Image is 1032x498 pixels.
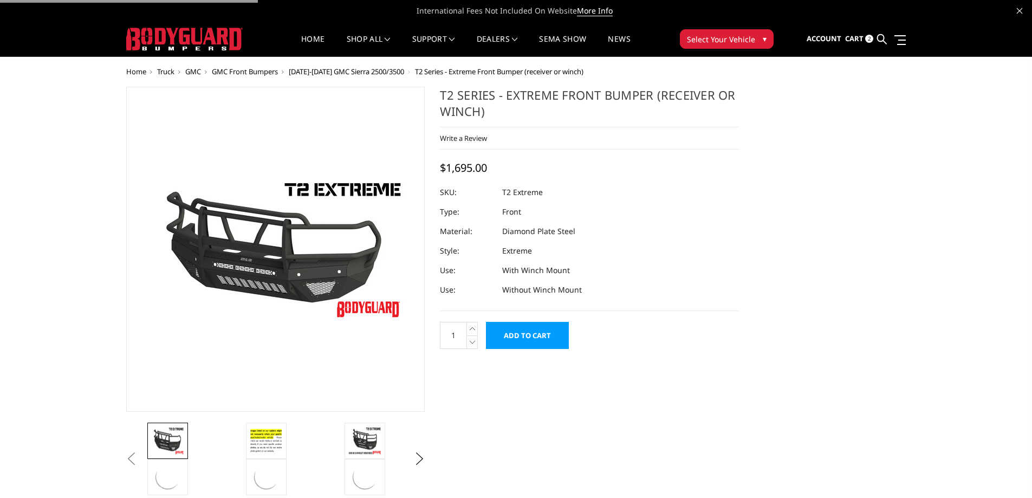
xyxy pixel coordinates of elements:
h1: T2 Series - Extreme Front Bumper (receiver or winch) [440,87,739,127]
button: Next [411,451,427,467]
span: Select Your Vehicle [687,34,755,45]
span: T2 Series - Extreme Front Bumper (receiver or winch) [415,67,583,76]
dd: Extreme [502,241,532,261]
img: T2 Series - Extreme Front Bumper (receiver or winch) [151,426,185,456]
a: More Info [577,5,613,16]
a: Dealers [477,35,518,56]
img: T2 Series - Extreme Front Bumper (receiver or winch) [350,462,380,492]
span: Account [807,34,841,43]
a: Cart 2 [845,24,873,54]
span: Cart [845,34,864,43]
dd: Without Winch Mount [502,280,582,300]
a: GMC Front Bumpers [212,67,278,76]
a: Home [126,67,146,76]
a: Home [301,35,324,56]
a: shop all [347,35,391,56]
dt: Material: [440,222,494,241]
dd: Diamond Plate Steel [502,222,575,241]
a: Truck [157,67,174,76]
img: T2 Series - Extreme Front Bumper (receiver or winch) [348,426,382,456]
dd: With Winch Mount [502,261,570,280]
a: T2 Series - Extreme Front Bumper (receiver or winch) [126,87,425,412]
dt: Type: [440,202,494,222]
a: News [608,35,630,56]
a: Support [412,35,455,56]
dt: SKU: [440,183,494,202]
span: $1,695.00 [440,160,487,175]
dd: T2 Extreme [502,183,543,202]
img: BODYGUARD BUMPERS [126,28,243,50]
dt: Style: [440,241,494,261]
dt: Use: [440,280,494,300]
button: Select Your Vehicle [680,29,774,49]
span: 2 [865,35,873,43]
a: GMC [185,67,201,76]
span: ▾ [763,33,767,44]
a: SEMA Show [539,35,586,56]
button: Previous [124,451,140,467]
img: T2 Series - Extreme Front Bumper (receiver or winch) [140,173,411,326]
img: T2 Series - Extreme Front Bumper (receiver or winch) [153,462,183,492]
input: Add to Cart [486,322,569,349]
a: [DATE]-[DATE] GMC Sierra 2500/3500 [289,67,404,76]
dd: Front [502,202,521,222]
dt: Use: [440,261,494,280]
img: T2 Series - Extreme Front Bumper (receiver or winch) [251,462,281,492]
a: Account [807,24,841,54]
a: Write a Review [440,133,487,143]
img: T2 Series - Extreme Front Bumper (receiver or winch) [249,426,283,456]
